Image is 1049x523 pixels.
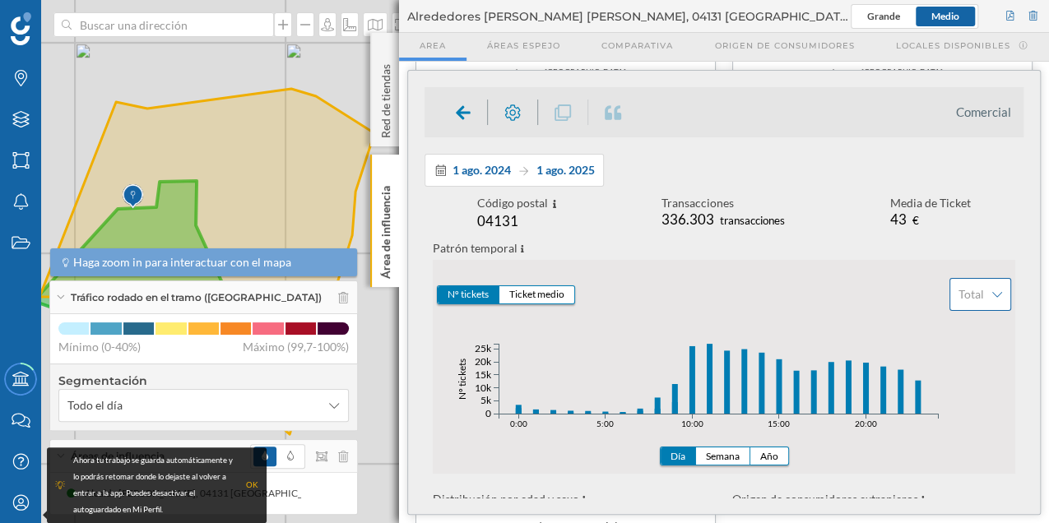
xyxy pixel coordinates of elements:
[243,339,349,355] span: Máximo (99,7-100%)
[931,10,959,22] span: Medio
[750,447,788,465] button: Año
[714,39,854,52] span: Origen de consumidores
[732,490,1015,508] p: Origen de consumidores extranjeros
[475,343,492,355] text: 25k
[73,452,238,518] div: Ahora tu trabajo se guarda automáticamente y lo podrás retomar donde lo dejaste al volver a entra...
[58,373,349,389] h4: Segmentación
[475,355,492,368] text: 20k
[475,382,492,394] text: 10k
[485,407,491,419] text: 0
[433,239,1015,257] p: Patrón temporal
[696,447,750,465] button: Semana
[750,64,1015,81] div: vs áreas en [GEOGRAPHIC_DATA]
[596,419,614,428] text: 5:00
[958,286,984,303] span: Total
[433,490,716,508] p: Distribución por edad y sexo
[438,286,499,303] button: Nº tickets
[487,39,560,52] span: Áreas espejo
[855,419,877,428] text: 20:00
[58,339,141,355] span: Mínimo (0-40%)
[867,10,900,22] span: Grande
[73,254,291,271] span: Haga zoom in para interactuar con el mapa
[123,180,143,213] img: Marker
[407,8,851,25] span: Alrededores [PERSON_NAME] [PERSON_NAME], 04131 [GEOGRAPHIC_DATA], [GEOGRAPHIC_DATA], [GEOGRAPHIC_...
[768,419,790,428] text: 15:00
[661,195,785,211] div: Transacciones
[477,195,556,213] div: Código postal
[720,214,785,227] span: transacciones
[378,179,394,279] p: Área de influencia
[510,419,527,428] text: 0:00
[499,286,574,303] button: Ticket medio
[661,211,714,228] span: 336.303
[71,290,322,305] span: Tráfico rodado en el tramo ([GEOGRAPHIC_DATA])
[11,12,31,45] img: Geoblink Logo
[536,163,595,177] span: 1 ago. 2025
[378,58,394,138] p: Red de tiendas
[477,212,518,229] span: 04131
[475,368,492,381] text: 15k
[890,195,971,211] div: Media de Ticket
[420,39,446,52] span: Area
[890,211,907,228] span: 43
[456,359,468,400] text: Nº tickets
[453,163,511,177] span: 1 ago. 2024
[433,64,699,81] div: vs áreas en [GEOGRAPHIC_DATA]
[956,104,1011,120] li: Comercial
[661,447,696,465] button: Día
[480,394,492,406] text: 5k
[67,397,123,414] span: Todo el día
[912,214,919,227] span: €
[246,477,258,493] div: OK
[33,12,91,26] span: Soporte
[601,39,673,52] span: Comparativa
[895,39,1010,52] span: Locales disponibles
[681,419,703,428] text: 10:00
